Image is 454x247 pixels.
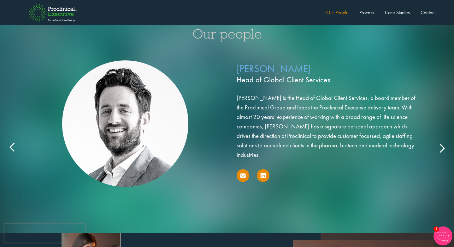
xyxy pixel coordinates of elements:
span: 1 [433,226,439,232]
iframe: reCAPTCHA [4,224,85,243]
span: Head of Global Client Services [237,74,421,85]
p: [PERSON_NAME] [237,62,421,87]
p: [PERSON_NAME] is the Head of Global Client Services, a board member of the Proclinical Group and ... [237,93,421,160]
a: Case Studies [385,9,410,16]
div: , [6,50,448,218]
a: Contact [421,9,435,16]
a: Process [359,9,374,16]
img: Chatbot [433,226,452,245]
a: Our People [326,9,349,16]
img: Neil WInn [62,60,188,187]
